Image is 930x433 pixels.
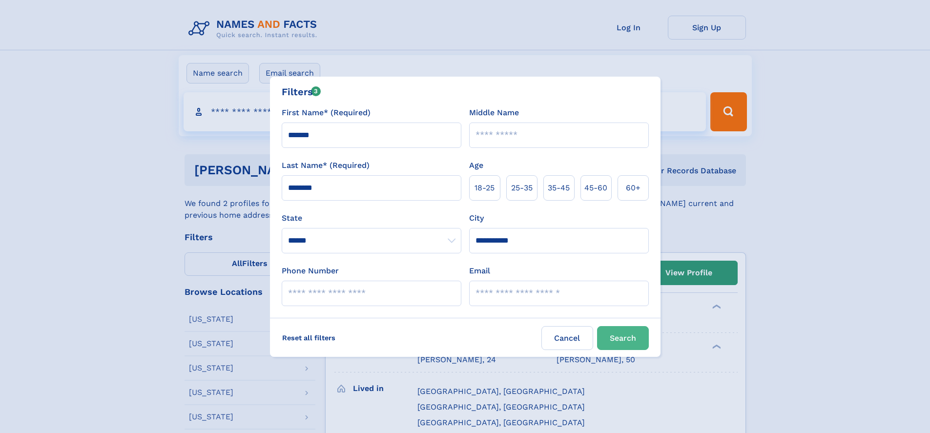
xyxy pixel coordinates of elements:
[469,160,483,171] label: Age
[541,326,593,350] label: Cancel
[282,107,371,119] label: First Name* (Required)
[475,182,495,194] span: 18‑25
[282,160,370,171] label: Last Name* (Required)
[597,326,649,350] button: Search
[282,84,321,99] div: Filters
[626,182,641,194] span: 60+
[469,212,484,224] label: City
[469,107,519,119] label: Middle Name
[511,182,533,194] span: 25‑35
[282,265,339,277] label: Phone Number
[584,182,607,194] span: 45‑60
[469,265,490,277] label: Email
[548,182,570,194] span: 35‑45
[276,326,342,350] label: Reset all filters
[282,212,461,224] label: State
